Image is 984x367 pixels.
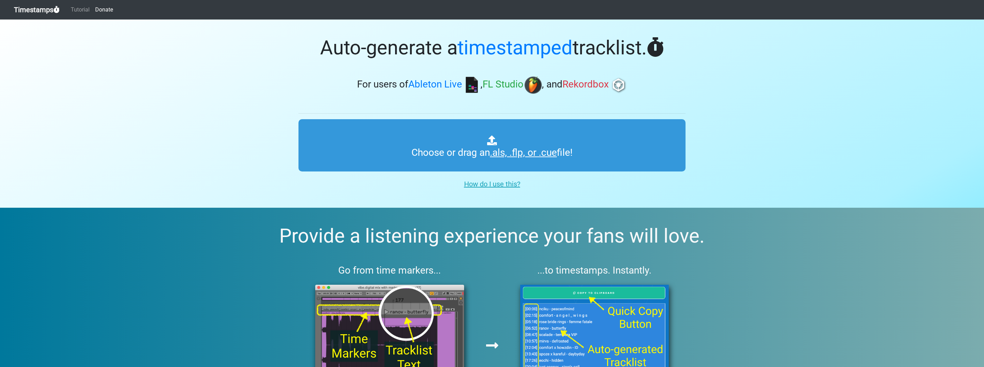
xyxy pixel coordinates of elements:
[408,79,462,90] span: Ableton Live
[298,76,686,94] h3: For users of , , and
[14,3,60,17] a: Timestamps
[464,180,520,188] u: How do I use this?
[463,76,480,94] img: ableton.png
[298,265,481,276] h3: Go from time markers...
[92,3,116,17] a: Donate
[524,76,542,94] img: fl.png
[610,76,627,94] img: rb.png
[562,79,609,90] span: Rekordbox
[504,265,686,276] h3: ...to timestamps. Instantly.
[298,36,686,60] h1: Auto-generate a tracklist.
[17,224,967,248] h2: Provide a listening experience your fans will love.
[68,3,92,17] a: Tutorial
[457,36,573,59] span: timestamped
[483,79,523,90] span: FL Studio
